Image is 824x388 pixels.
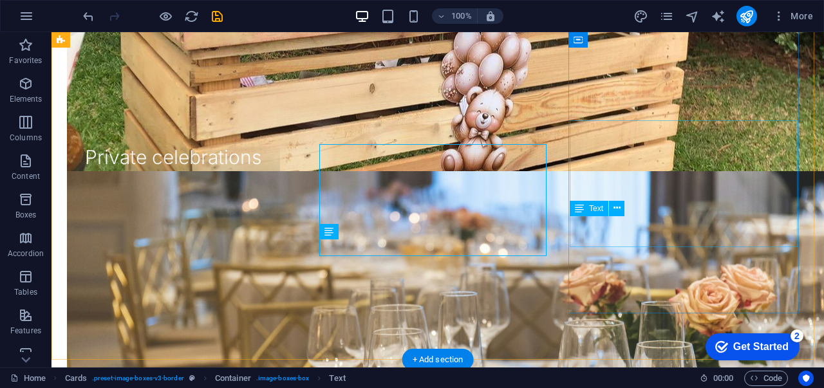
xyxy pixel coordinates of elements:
[92,371,184,386] span: . preset-image-boxes-v3-border
[10,94,42,104] p: Elements
[402,349,474,371] div: + Add section
[81,9,96,24] i: Undo: Change text (Ctrl+Z)
[685,8,700,24] button: navigator
[15,113,229,293] a: Private celebrations
[14,287,37,297] p: Tables
[736,6,757,26] button: publish
[158,8,173,24] button: Click here to leave preview mode and continue editing
[15,210,37,220] p: Boxes
[95,3,108,15] div: 2
[700,371,734,386] h6: Session time
[183,8,199,24] button: reload
[772,10,813,23] span: More
[711,8,726,24] button: text_generator
[65,371,87,386] span: Click to select. Double-click to edit
[659,9,674,24] i: Pages (Ctrl+Alt+S)
[329,371,345,386] span: Click to select. Double-click to edit
[189,374,195,382] i: This element is a customizable preset
[10,6,104,33] div: Get Started 2 items remaining, 60% complete
[750,371,782,386] span: Code
[432,8,478,24] button: 100%
[210,9,225,24] i: Save (Ctrl+S)
[633,9,648,24] i: Design (Ctrl+Alt+Y)
[685,9,700,24] i: Navigator
[38,14,93,26] div: Get Started
[10,326,41,336] p: Features
[12,171,40,181] p: Content
[485,10,496,22] i: On resize automatically adjust zoom level to fit chosen device.
[451,8,472,24] h6: 100%
[798,371,814,386] button: Usercentrics
[209,8,225,24] button: save
[10,371,46,386] a: Home
[713,371,733,386] span: 00 00
[215,371,251,386] span: Click to select. Double-click to edit
[767,6,818,26] button: More
[589,205,603,212] span: Text
[8,248,44,259] p: Accordion
[722,373,724,383] span: :
[659,8,675,24] button: pages
[744,371,788,386] button: Code
[65,371,346,386] nav: breadcrumb
[80,8,96,24] button: undo
[10,133,42,143] p: Columns
[256,371,310,386] span: . image-boxes-box
[184,9,199,24] i: Reload page
[9,55,42,66] p: Favorites
[711,9,726,24] i: AI Writer
[633,8,649,24] button: design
